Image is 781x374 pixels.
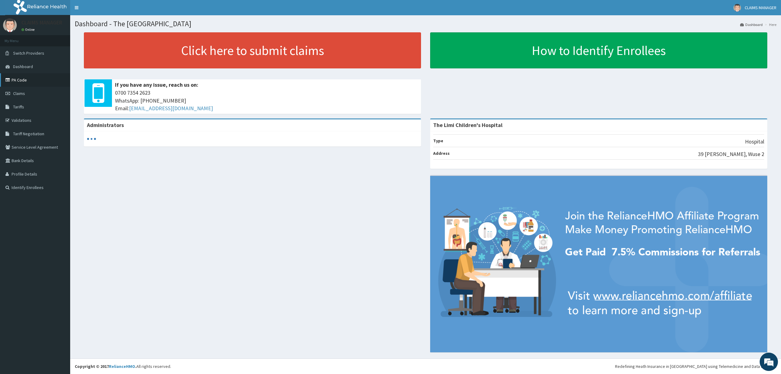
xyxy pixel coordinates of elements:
footer: All rights reserved. [70,358,781,374]
img: provider-team-banner.png [430,176,767,352]
p: 39 [PERSON_NAME], Wuse 2 [698,150,764,158]
svg: audio-loading [87,134,96,143]
div: Redefining Heath Insurance in [GEOGRAPHIC_DATA] using Telemedicine and Data Science! [615,363,776,369]
span: CLAIMS MANAGER [745,5,776,10]
img: User Image [3,18,17,32]
h1: Dashboard - The [GEOGRAPHIC_DATA] [75,20,776,28]
p: CLAIMS MANAGER [21,20,62,25]
span: Switch Providers [13,50,44,56]
a: Dashboard [740,22,763,27]
span: Dashboard [13,64,33,69]
strong: Copyright © 2017 . [75,364,136,369]
a: [EMAIL_ADDRESS][DOMAIN_NAME] [129,105,213,112]
p: Hospital [745,138,764,146]
b: Administrators [87,122,124,129]
a: RelianceHMO [109,364,135,369]
strong: The Limi Children's Hospital [433,122,502,129]
b: Type [433,138,443,143]
span: Tariff Negotiation [13,131,44,136]
a: Click here to submit claims [84,32,421,68]
b: Address [433,151,450,156]
li: Here [763,22,776,27]
span: 0700 7354 2623 WhatsApp: [PHONE_NUMBER] Email: [115,89,418,112]
span: Claims [13,91,25,96]
a: Online [21,27,36,32]
a: How to Identify Enrollees [430,32,767,68]
b: If you have any issue, reach us on: [115,81,198,88]
img: User Image [733,4,741,12]
span: Tariffs [13,104,24,110]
